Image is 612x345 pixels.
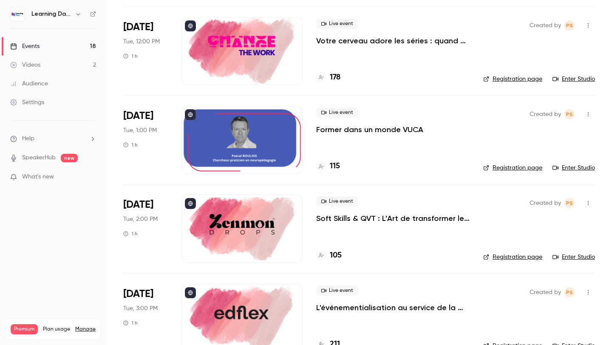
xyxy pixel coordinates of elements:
[330,161,340,172] h4: 115
[75,326,96,333] a: Manage
[11,324,38,334] span: Premium
[123,198,153,212] span: [DATE]
[564,20,575,31] span: Prad Selvarajah
[123,215,158,223] span: Tue, 2:00 PM
[123,304,158,313] span: Tue, 3:00 PM
[123,320,138,326] div: 1 h
[316,161,340,172] a: 115
[123,195,168,263] div: Oct 7 Tue, 2:00 PM (Europe/Paris)
[123,141,138,148] div: 1 h
[22,134,34,143] span: Help
[566,287,573,297] span: PS
[11,7,24,21] img: Learning Days
[123,17,168,85] div: Oct 7 Tue, 12:00 PM (Europe/Paris)
[566,109,573,119] span: PS
[10,98,44,107] div: Settings
[552,164,595,172] a: Enter Studio
[316,19,358,29] span: Live event
[123,230,138,237] div: 1 h
[552,253,595,261] a: Enter Studio
[483,75,542,83] a: Registration page
[564,198,575,208] span: Prad Selvarajah
[10,61,40,69] div: Videos
[330,72,340,83] h4: 178
[22,153,56,162] a: SpeakerHub
[123,109,153,123] span: [DATE]
[530,287,561,297] span: Created by
[316,196,358,206] span: Live event
[123,37,160,46] span: Tue, 12:00 PM
[483,253,542,261] a: Registration page
[530,20,561,31] span: Created by
[316,124,423,135] a: Former dans un monde VUCA
[31,10,71,18] h6: Learning Days
[552,75,595,83] a: Enter Studio
[564,287,575,297] span: Prad Selvarajah
[61,154,78,162] span: new
[316,303,470,313] a: L'événementialisation au service de la formation : engagez vos apprenants tout au long de l’année
[316,286,358,296] span: Live event
[316,250,342,261] a: 105
[566,20,573,31] span: PS
[123,287,153,301] span: [DATE]
[330,250,342,261] h4: 105
[22,172,54,181] span: What's new
[483,164,542,172] a: Registration page
[10,42,40,51] div: Events
[564,109,575,119] span: Prad Selvarajah
[530,198,561,208] span: Created by
[123,20,153,34] span: [DATE]
[316,72,340,83] a: 178
[10,134,96,143] li: help-dropdown-opener
[10,79,48,88] div: Audience
[86,173,96,181] iframe: Noticeable Trigger
[316,107,358,118] span: Live event
[43,326,70,333] span: Plan usage
[316,213,470,223] a: Soft Skills & QVT : L'Art de transformer les compétences humaines en levier de bien-être et perfo...
[123,126,157,135] span: Tue, 1:00 PM
[123,106,168,174] div: Oct 7 Tue, 1:00 PM (Europe/Paris)
[566,198,573,208] span: PS
[123,53,138,59] div: 1 h
[316,36,470,46] a: Votre cerveau adore les séries : quand les neurosciences rencontrent la formation
[530,109,561,119] span: Created by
